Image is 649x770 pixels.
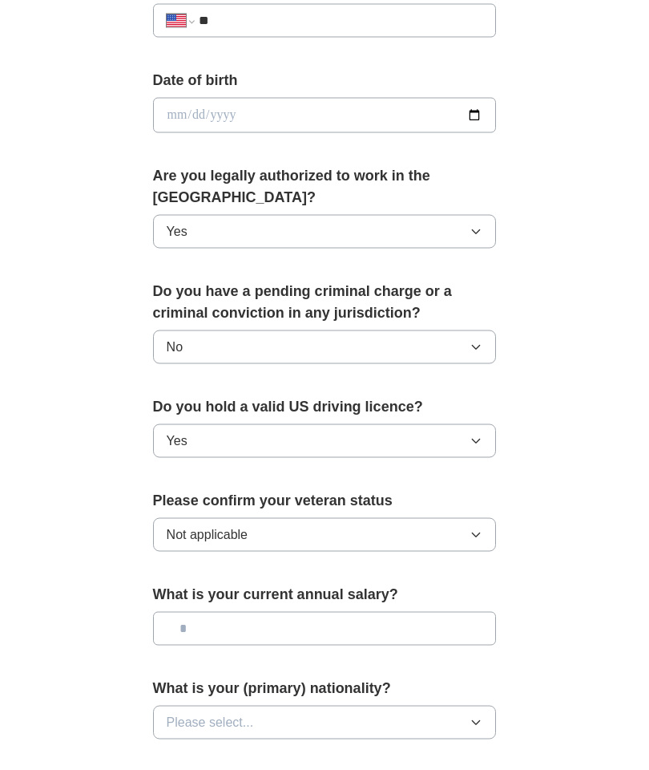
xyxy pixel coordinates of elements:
[167,222,187,241] span: Yes
[153,584,497,606] label: What is your current annual salary?
[153,330,497,364] button: No
[167,338,183,357] span: No
[153,165,497,209] label: Are you legally authorized to work in the [GEOGRAPHIC_DATA]?
[153,706,497,740] button: Please select...
[153,490,497,512] label: Please confirm your veteran status
[153,281,497,324] label: Do you have a pending criminal charge or a criminal conviction in any jurisdiction?
[153,678,497,699] label: What is your (primary) nationality?
[153,396,497,418] label: Do you hold a valid US driving licence?
[153,215,497,249] button: Yes
[153,424,497,458] button: Yes
[153,70,497,91] label: Date of birth
[153,518,497,552] button: Not applicable
[167,432,187,451] span: Yes
[167,525,248,545] span: Not applicable
[167,713,254,732] span: Please select...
